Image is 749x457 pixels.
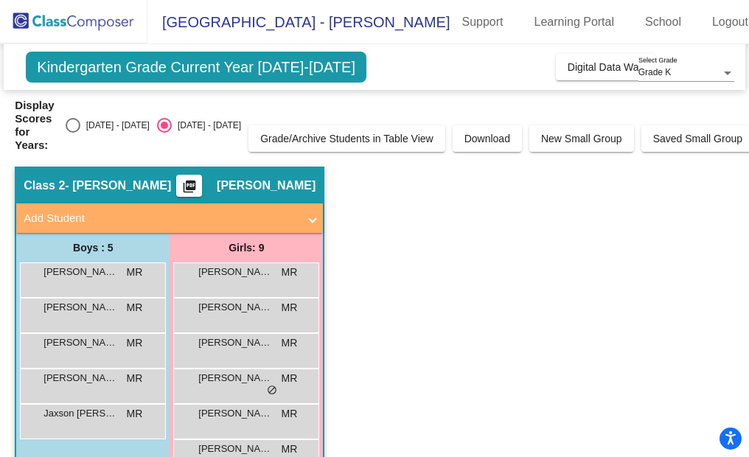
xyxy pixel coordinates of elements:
span: Display Scores for Years: [15,99,54,152]
span: MR [127,406,143,422]
button: Print Students Details [176,175,202,197]
button: Grade/Archive Students in Table View [248,125,445,152]
span: MR [127,335,143,351]
span: [PERSON_NAME] [198,442,272,456]
mat-icon: picture_as_pdf [181,179,198,200]
div: Boys : 5 [16,233,170,262]
span: [GEOGRAPHIC_DATA] - [PERSON_NAME] [147,10,450,34]
span: Class 2 [24,178,65,193]
span: Jaxson [PERSON_NAME] [43,406,117,421]
span: MR [282,442,298,457]
span: MR [282,300,298,315]
span: Kindergarten Grade Current Year [DATE]-[DATE] [26,52,366,83]
span: [PERSON_NAME] [198,371,272,386]
span: MR [282,335,298,351]
span: [PERSON_NAME] [198,335,272,350]
span: MR [127,265,143,280]
mat-radio-group: Select an option [66,118,241,133]
span: [PERSON_NAME] [43,335,117,350]
button: New Small Group [529,125,634,152]
span: [PERSON_NAME] [43,371,117,386]
div: [DATE] - [DATE] [80,119,150,132]
span: do_not_disturb_alt [267,385,277,397]
span: MR [127,300,143,315]
span: MR [282,265,298,280]
span: Digital Data Wall [568,61,644,73]
span: - [PERSON_NAME] [65,178,171,193]
span: [PERSON_NAME] [198,300,272,315]
span: [PERSON_NAME] [198,406,272,421]
span: [PERSON_NAME] [43,265,117,279]
button: Digital Data Wall [556,54,655,80]
a: Support [450,10,515,34]
span: Saved Small Group [653,133,742,144]
span: MR [282,371,298,386]
span: [PERSON_NAME] [217,178,316,193]
a: School [633,10,693,34]
span: [PERSON_NAME] [198,265,272,279]
div: [DATE] - [DATE] [172,119,241,132]
span: Grade/Archive Students in Table View [260,133,433,144]
button: Download [453,125,522,152]
span: [PERSON_NAME][US_STATE] [43,300,117,315]
span: MR [282,406,298,422]
span: Grade K [638,67,672,77]
div: Girls: 9 [170,233,323,262]
mat-panel-title: Add Student [24,210,298,227]
a: Learning Portal [523,10,627,34]
span: Download [464,133,510,144]
mat-expansion-panel-header: Add Student [16,203,323,233]
span: MR [127,371,143,386]
span: New Small Group [541,133,622,144]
